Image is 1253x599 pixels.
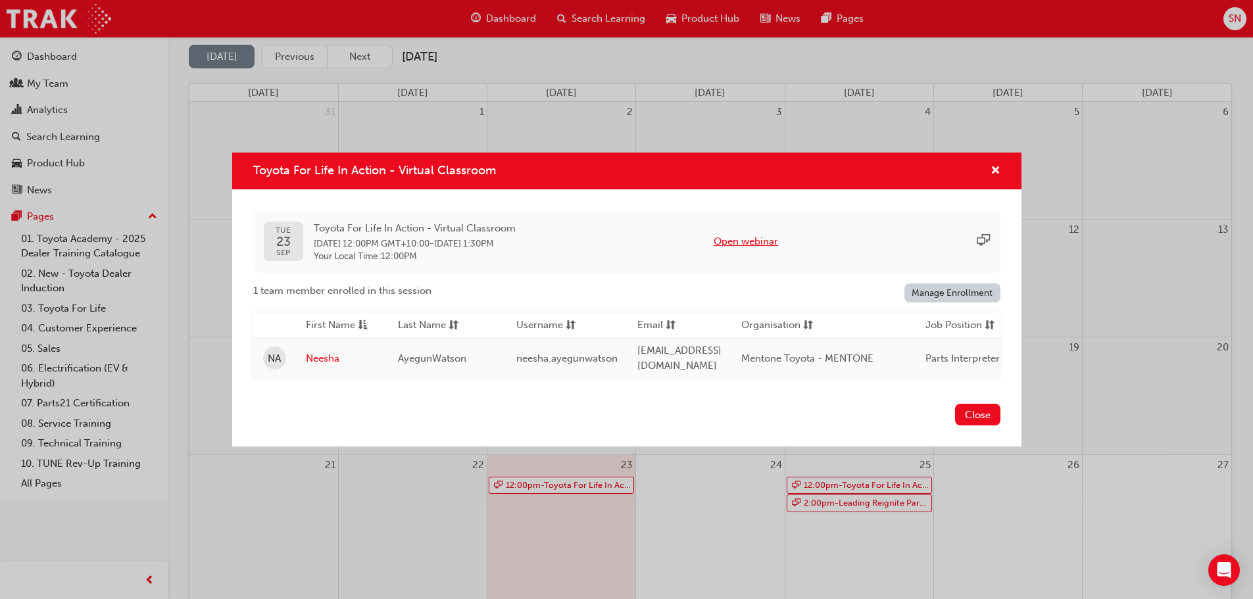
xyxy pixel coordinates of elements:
a: Manage Enrollment [904,283,1000,302]
span: cross-icon [991,166,1000,178]
button: Usernamesorting-icon [516,318,589,334]
span: Mentone Toyota - MENTONE [741,352,873,364]
span: sorting-icon [449,318,458,334]
span: asc-icon [358,318,368,334]
span: Username [516,318,563,334]
span: 23 Sep 2025 12:00PM GMT+10:00 [314,238,430,249]
span: Toyota For Life In Action - Virtual Classroom [253,163,496,178]
button: Job Positionsorting-icon [925,318,998,334]
span: Your Local Time : 12:00PM [314,251,516,262]
div: Open Intercom Messenger [1208,554,1240,586]
span: sorting-icon [666,318,676,334]
span: Organisation [741,318,800,334]
span: [EMAIL_ADDRESS][DOMAIN_NAME] [637,345,722,371]
span: Toyota For Life In Action - Virtual Classroom [314,221,516,236]
span: NA [268,351,281,366]
span: SEP [276,249,291,257]
button: Organisationsorting-icon [741,318,814,334]
div: Toyota For Life In Action - Virtual Classroom [232,153,1021,447]
span: sorting-icon [985,318,995,334]
a: Neesha [306,351,378,366]
span: AyegunWatson [398,352,466,364]
button: Open webinar [714,234,778,249]
span: sorting-icon [803,318,813,334]
span: Email [637,318,663,334]
div: - [314,221,516,262]
span: Parts Interpreter [925,352,1000,364]
button: First Nameasc-icon [306,318,378,334]
span: First Name [306,318,355,334]
span: neesha.ayegunwatson [516,352,618,364]
span: 23 Sep 2025 1:30PM [434,238,494,249]
button: Close [955,404,1000,425]
span: sorting-icon [566,318,576,334]
span: sessionType_ONLINE_URL-icon [977,234,990,249]
span: 23 [276,235,291,249]
button: cross-icon [991,163,1000,180]
span: Job Position [925,318,982,334]
span: 1 team member enrolled in this session [253,283,431,299]
button: Emailsorting-icon [637,318,710,334]
button: Last Namesorting-icon [398,318,470,334]
span: Last Name [398,318,446,334]
span: TUE [276,226,291,235]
